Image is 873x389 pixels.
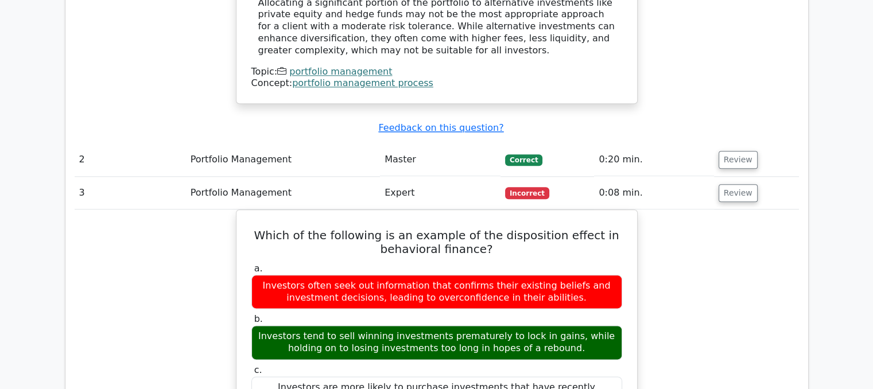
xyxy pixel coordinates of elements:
[251,77,622,90] div: Concept:
[594,177,713,209] td: 0:08 min.
[251,66,622,78] div: Topic:
[75,143,186,176] td: 2
[251,275,622,309] div: Investors often seek out information that confirms their existing beliefs and investment decision...
[380,143,500,176] td: Master
[250,228,623,256] h5: Which of the following is an example of the disposition effect in behavioral finance?
[719,151,758,169] button: Review
[380,177,500,209] td: Expert
[505,187,549,199] span: Incorrect
[186,177,380,209] td: Portfolio Management
[378,122,503,133] a: Feedback on this question?
[254,364,262,375] span: c.
[289,66,392,77] a: portfolio management
[254,313,263,324] span: b.
[594,143,713,176] td: 0:20 min.
[186,143,380,176] td: Portfolio Management
[505,154,542,166] span: Correct
[292,77,433,88] a: portfolio management process
[75,177,186,209] td: 3
[251,325,622,360] div: Investors tend to sell winning investments prematurely to lock in gains, while holding on to losi...
[254,263,263,274] span: a.
[719,184,758,202] button: Review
